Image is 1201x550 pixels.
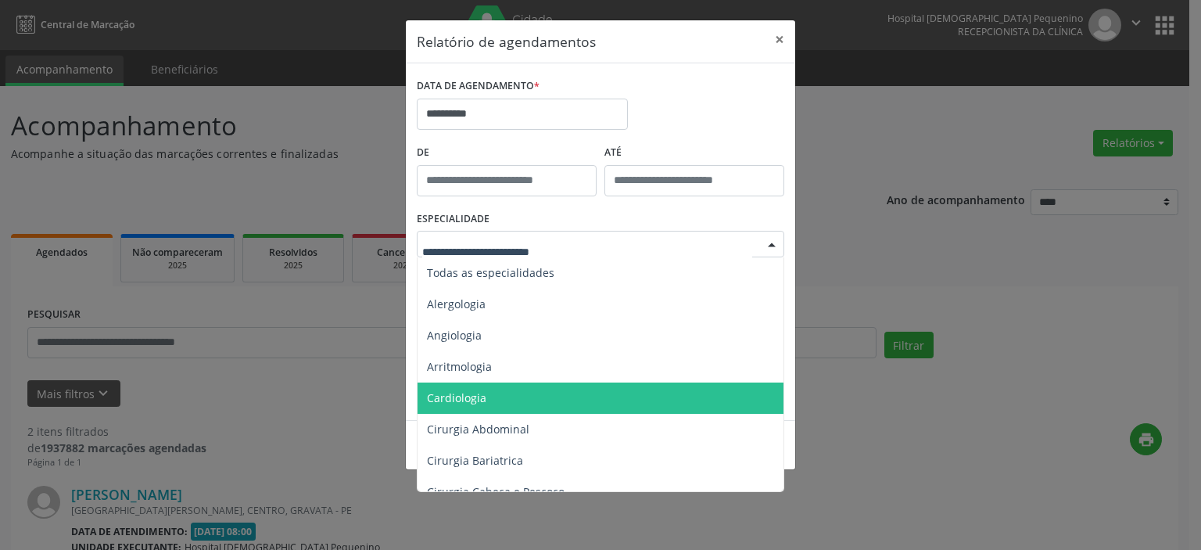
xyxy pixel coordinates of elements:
span: Cardiologia [427,390,486,405]
span: Alergologia [427,297,486,311]
span: Todas as especialidades [427,265,554,280]
span: Angiologia [427,328,482,343]
label: DATA DE AGENDAMENTO [417,74,540,99]
button: Close [764,20,795,59]
label: ESPECIALIDADE [417,207,489,232]
span: Arritmologia [427,359,492,374]
span: Cirurgia Bariatrica [427,453,523,468]
label: ATÉ [604,141,784,165]
label: De [417,141,597,165]
span: Cirurgia Cabeça e Pescoço [427,484,565,499]
span: Cirurgia Abdominal [427,422,529,437]
h5: Relatório de agendamentos [417,31,596,52]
